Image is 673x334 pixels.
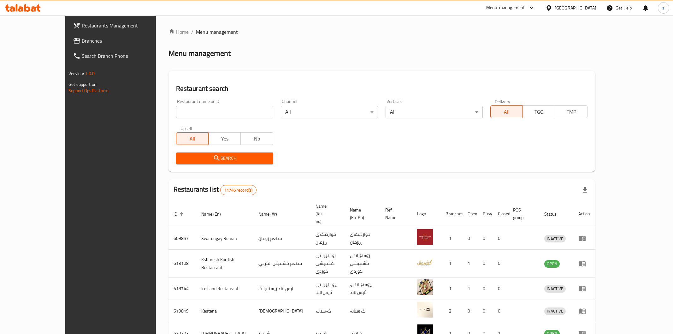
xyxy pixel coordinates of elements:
[316,202,337,225] span: Name (Ku-So)
[68,48,178,63] a: Search Branch Phone
[478,300,493,322] td: 0
[578,307,590,315] div: Menu
[211,134,238,143] span: Yes
[525,107,552,116] span: TGO
[490,105,523,118] button: All
[345,277,380,300] td: .ڕێستۆرانتی ئایس لاند
[310,277,345,300] td: ڕێستۆرانتی ئایس لاند
[243,134,270,143] span: No
[478,200,493,227] th: Busy
[495,99,511,104] label: Delivery
[345,250,380,277] td: رێستۆرانتی کشمیشى كوردى
[196,250,253,277] td: Kshmesh Kurdish Restaurant
[240,132,273,145] button: No
[440,200,463,227] th: Branches
[196,277,253,300] td: Ice Land Restaurant
[196,300,253,322] td: Kastana
[208,132,241,145] button: Yes
[486,4,525,12] div: Menu-management
[544,235,566,242] span: INACTIVE
[253,300,310,322] td: [DEMOGRAPHIC_DATA]
[201,210,229,218] span: Name (En)
[168,250,196,277] td: 613108
[544,260,560,267] span: OPEN
[544,285,566,292] span: INACTIVE
[463,277,478,300] td: 1
[417,279,433,295] img: Ice Land Restaurant
[68,69,84,78] span: Version:
[555,4,596,11] div: [GEOGRAPHIC_DATA]
[493,227,508,250] td: 0
[544,260,560,268] div: OPEN
[522,105,555,118] button: TGO
[478,250,493,277] td: 0
[463,227,478,250] td: 0
[440,250,463,277] td: 1
[168,277,196,300] td: 618744
[68,86,109,95] a: Support.OpsPlatform
[544,307,566,315] span: INACTIVE
[412,200,440,227] th: Logo
[578,285,590,292] div: Menu
[191,28,193,36] li: /
[181,154,268,162] span: Search
[345,227,380,250] td: خواردنگەی ڕۆمان
[258,210,285,218] span: Name (Ar)
[176,84,587,93] h2: Restaurant search
[493,277,508,300] td: 0
[578,260,590,267] div: Menu
[463,250,478,277] td: 1
[440,227,463,250] td: 1
[220,185,257,195] div: Total records count
[662,4,664,11] span: s
[196,227,253,250] td: Xwardngay Roman
[463,200,478,227] th: Open
[253,250,310,277] td: مطعم كشميش الكردي
[578,235,590,242] div: Menu
[513,206,532,221] span: POS group
[68,33,178,48] a: Branches
[168,48,231,58] h2: Menu management
[493,300,508,322] td: 0
[385,206,404,221] span: Ref. Name
[253,227,310,250] td: مطعم رومان
[345,300,380,322] td: کەستانە
[196,28,238,36] span: Menu management
[493,200,508,227] th: Closed
[310,300,345,322] td: کەستانە
[168,227,196,250] td: 609857
[493,250,508,277] td: 0
[253,277,310,300] td: ايس لاند ريستورانت
[168,300,196,322] td: 619819
[174,210,186,218] span: ID
[180,126,192,130] label: Upsell
[544,210,565,218] span: Status
[417,229,433,245] img: Xwardngay Roman
[176,106,273,118] input: Search for restaurant name or ID..
[68,18,178,33] a: Restaurants Management
[417,254,433,270] img: Kshmesh Kurdish Restaurant
[68,80,97,88] span: Get support on:
[281,106,378,118] div: All
[82,22,173,29] span: Restaurants Management
[176,152,273,164] button: Search
[350,206,373,221] span: Name (Ku-Ba)
[478,227,493,250] td: 0
[310,227,345,250] td: خواردنگەی ڕۆمان
[168,28,189,36] a: Home
[440,300,463,322] td: 2
[478,277,493,300] td: 0
[82,52,173,60] span: Search Branch Phone
[310,250,345,277] td: رێستۆرانتی کشمیشى كوردى
[573,200,595,227] th: Action
[221,187,256,193] span: 11746 record(s)
[386,106,483,118] div: All
[555,105,587,118] button: TMP
[179,134,206,143] span: All
[493,107,520,116] span: All
[440,277,463,300] td: 1
[176,132,209,145] button: All
[85,69,95,78] span: 1.0.0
